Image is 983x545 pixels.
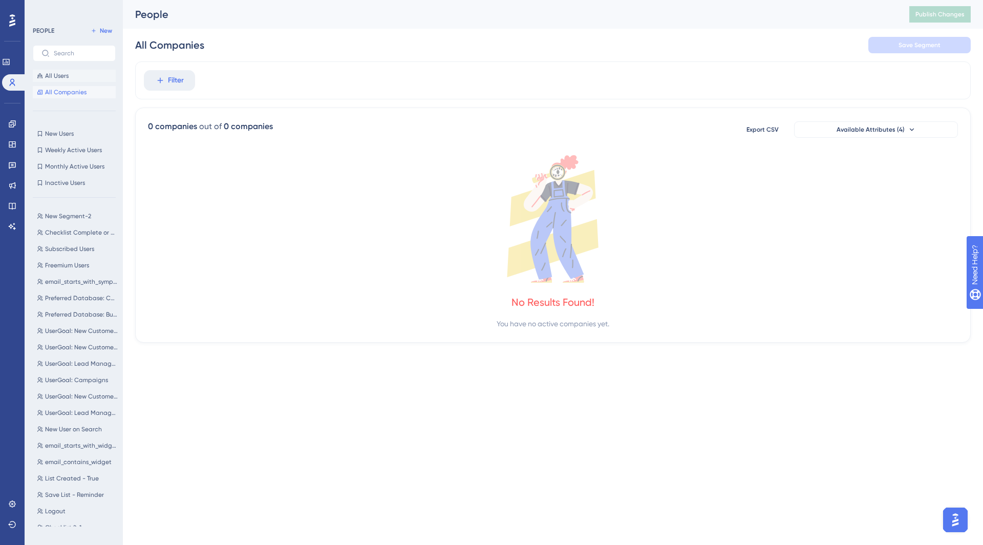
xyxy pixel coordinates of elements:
[45,245,94,253] span: Subscribed Users
[100,27,112,35] span: New
[45,425,102,433] span: New User on Search
[794,121,958,138] button: Available Attributes (4)
[45,409,118,417] span: UserGoal: Lead Management
[33,276,122,288] button: email_starts_with_symphony
[33,341,122,353] button: UserGoal: New Customers, Campaigns
[511,295,594,309] div: No Results Found!
[45,491,104,499] span: Save List - Reminder
[45,278,118,286] span: email_starts_with_symphony
[45,146,102,154] span: Weekly Active Users
[909,6,971,23] button: Publish Changes
[33,521,122,534] button: Checklist 2-1
[33,27,54,35] div: PEOPLE
[737,121,788,138] button: Export CSV
[45,360,118,368] span: UserGoal: Lead Management, Campaigns
[45,228,118,237] span: Checklist Complete or Dismissed
[33,70,116,82] button: All Users
[33,423,122,435] button: New User on Search
[45,88,87,96] span: All Companies
[144,70,195,91] button: Filter
[33,259,122,271] button: Freemium Users
[135,7,884,22] div: People
[45,458,112,466] span: email_contains_widget
[33,456,122,468] button: email_contains_widget
[45,474,99,483] span: List Created - True
[45,310,118,319] span: Preferred Database: Business
[45,130,74,138] span: New Users
[33,325,122,337] button: UserGoal: New Customers, Lead Management
[168,74,184,87] span: Filter
[837,125,905,134] span: Available Attributes (4)
[33,505,122,517] button: Logout
[45,343,118,351] span: UserGoal: New Customers, Campaigns
[45,261,89,269] span: Freemium Users
[915,10,965,18] span: Publish Changes
[33,358,122,370] button: UserGoal: Lead Management, Campaigns
[224,120,273,133] div: 0 companies
[33,86,116,98] button: All Companies
[45,392,118,401] span: UserGoal: New Customers
[33,390,122,403] button: UserGoal: New Customers
[45,212,91,220] span: New Segment-2
[54,50,107,57] input: Search
[33,439,122,452] button: email_starts_with_widget
[87,25,116,37] button: New
[24,3,64,15] span: Need Help?
[45,376,108,384] span: UserGoal: Campaigns
[868,37,971,53] button: Save Segment
[135,38,204,52] div: All Companies
[33,407,122,419] button: UserGoal: Lead Management
[33,226,122,239] button: Checklist Complete or Dismissed
[746,125,779,134] span: Export CSV
[45,507,66,515] span: Logout
[33,374,122,386] button: UserGoal: Campaigns
[45,523,81,532] span: Checklist 2-1
[45,179,85,187] span: Inactive Users
[45,162,104,171] span: Monthly Active Users
[33,210,122,222] button: New Segment-2
[45,72,69,80] span: All Users
[33,472,122,485] button: List Created - True
[199,120,222,133] div: out of
[33,160,116,173] button: Monthly Active Users
[33,292,122,304] button: Preferred Database: Consumer
[45,294,118,302] span: Preferred Database: Consumer
[899,41,941,49] span: Save Segment
[33,308,122,321] button: Preferred Database: Business
[45,442,118,450] span: email_starts_with_widget
[33,243,122,255] button: Subscribed Users
[940,505,971,535] iframe: UserGuiding AI Assistant Launcher
[33,177,116,189] button: Inactive Users
[33,128,116,140] button: New Users
[148,120,197,133] div: 0 companies
[33,144,116,156] button: Weekly Active Users
[497,318,609,330] div: You have no active companies yet.
[45,327,118,335] span: UserGoal: New Customers, Lead Management
[33,489,122,501] button: Save List - Reminder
